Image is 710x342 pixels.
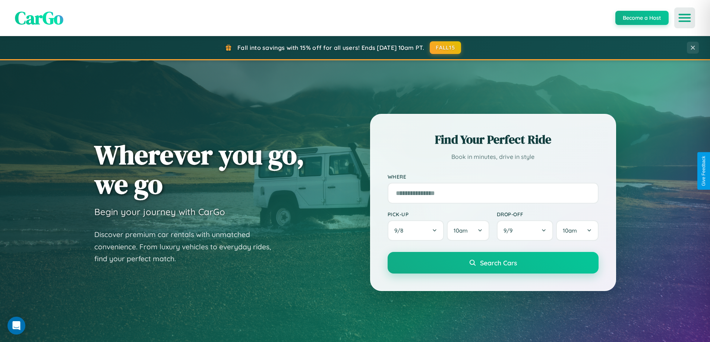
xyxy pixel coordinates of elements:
p: Discover premium car rentals with unmatched convenience. From luxury vehicles to everyday rides, ... [94,228,281,265]
span: 9 / 8 [394,227,407,234]
div: Give Feedback [701,156,706,186]
label: Where [388,173,599,180]
p: Book in minutes, drive in style [388,151,599,162]
label: Drop-off [497,211,599,217]
button: Search Cars [388,252,599,274]
button: 10am [447,220,489,241]
span: Search Cars [480,259,517,267]
button: 9/9 [497,220,553,241]
span: 10am [454,227,468,234]
button: 9/8 [388,220,444,241]
span: 9 / 9 [504,227,516,234]
div: Open Intercom Messenger [7,317,25,335]
span: 10am [563,227,577,234]
h2: Find Your Perfect Ride [388,131,599,148]
h3: Begin your journey with CarGo [94,206,225,217]
button: Open menu [674,7,695,28]
button: FALL15 [430,41,461,54]
label: Pick-up [388,211,489,217]
button: Become a Host [615,11,669,25]
span: CarGo [15,6,63,30]
button: 10am [556,220,598,241]
h1: Wherever you go, we go [94,140,304,199]
span: Fall into savings with 15% off for all users! Ends [DATE] 10am PT. [237,44,424,51]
